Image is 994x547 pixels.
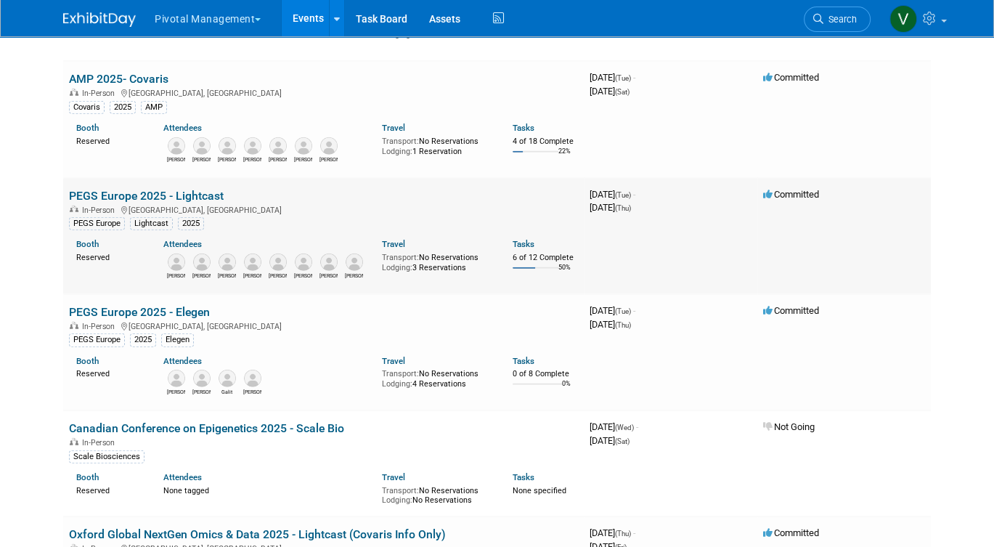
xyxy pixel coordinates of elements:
div: No Reservations No Reservations [382,483,491,506]
span: Transport: [382,486,419,495]
img: Jared Hoffman [269,137,287,155]
a: Tasks [513,123,534,133]
div: Jonathan Didier [345,271,363,280]
a: Oxford Global NextGen Omics & Data 2025 - Lightcast (Covaris Info Only) [69,527,446,541]
span: In-Person [82,206,119,215]
span: (Sat) [615,88,630,96]
a: Travel [382,239,405,249]
span: Not Going [763,421,815,432]
span: [DATE] [590,435,630,446]
span: [DATE] [590,421,638,432]
div: Kris Amirault [192,155,211,163]
img: Paul Steinberg [168,254,185,271]
span: (Tue) [615,191,631,199]
div: Gabriel Lipof [218,155,236,163]
a: Attendees [163,123,202,133]
div: 2025 [110,101,136,114]
div: 2025 [130,333,156,347]
img: Eugenio Daviso, Ph.D. [168,137,185,155]
span: Search [823,14,857,25]
a: Attendees [163,356,202,366]
div: Covaris [69,101,105,114]
span: In-Person [82,89,119,98]
span: - [633,527,635,538]
img: ExhibitDay [63,12,136,27]
a: Tasks [513,472,534,482]
a: Travel [382,356,405,366]
td: 25% [558,31,571,50]
img: In-Person Event [70,438,78,445]
a: PEGS Europe 2025 - Elegen [69,305,210,319]
div: Eugenio Daviso, Ph.D. [167,155,185,163]
span: (Tue) [615,307,631,315]
a: PEGS Europe 2025 - Lightcast [69,189,224,203]
div: AMP [141,101,167,114]
div: Paul Wylie [218,271,236,280]
img: In-Person Event [70,322,78,329]
a: Tasks [513,356,534,366]
a: Booth [76,239,99,249]
div: Ross Kettleborough [243,387,261,396]
div: Reserved [76,366,142,379]
span: Transport: [382,137,419,146]
div: 6 of 12 Complete [513,253,578,263]
span: [DATE] [590,72,635,83]
a: Attendees [163,239,202,249]
div: Scott Brouilette [294,271,312,280]
img: Paul Loeffen [320,254,338,271]
img: Greg Endress [320,137,338,155]
div: Jared Hoffman [269,155,287,163]
span: Committed [763,189,819,200]
img: Marco Woldt [269,254,287,271]
span: (Tue) [615,74,631,82]
div: Galit Meshulam-Simon [218,387,236,396]
span: (Thu) [615,530,631,538]
span: Transport: [382,369,419,378]
td: 22% [558,147,571,167]
div: Paul Steinberg [167,271,185,280]
div: Robert Riegelhaupt [243,155,261,163]
img: Galit Meshulam-Simon [219,370,236,387]
span: - [636,421,638,432]
a: Travel [382,123,405,133]
img: Scott Brouilette [295,254,312,271]
img: Gabriel Lipof [219,137,236,155]
div: Elegen [161,333,194,347]
div: Lightcast [130,217,173,230]
a: Booth [76,123,99,133]
div: Randy Dyer [167,387,185,396]
img: Simon Margerison [244,254,261,271]
span: Lodging: [382,379,412,389]
span: [DATE] [590,86,630,97]
div: David Dow [294,155,312,163]
span: Committed [763,527,819,538]
img: Connor Wies [193,370,211,387]
span: (Thu) [615,321,631,329]
span: [DATE] [590,319,631,330]
span: Lodging: [382,147,412,156]
span: Committed [763,72,819,83]
span: - [633,72,635,83]
img: In-Person Event [70,89,78,96]
img: Jonathan Didier [346,254,363,271]
img: In-Person Event [70,206,78,213]
div: Marco Woldt [269,271,287,280]
td: 50% [558,264,571,283]
span: [DATE] [590,305,635,316]
div: Connor Wies [192,387,211,396]
a: Search [804,7,871,32]
div: Reserved [76,483,142,496]
span: - [633,305,635,316]
div: 2025 [178,217,204,230]
div: Greg Endress [319,155,338,163]
a: Booth [76,356,99,366]
div: Paul Loeffen [319,271,338,280]
div: No Reservations 3 Reservations [382,250,491,272]
span: Lodging: [382,495,412,505]
a: Booth [76,472,99,482]
img: Kris Amirault [193,137,211,155]
span: - [633,189,635,200]
span: (Wed) [615,424,634,431]
img: Robert Riegelhaupt [244,137,261,155]
div: Reserved [76,134,142,147]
